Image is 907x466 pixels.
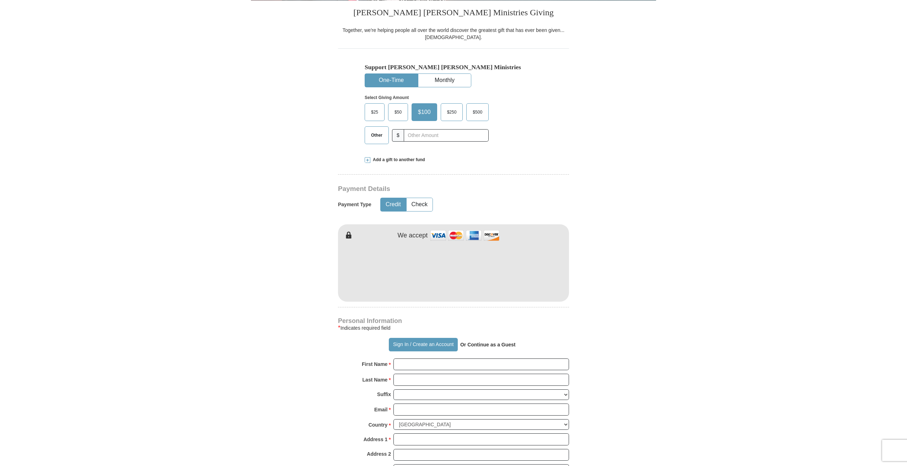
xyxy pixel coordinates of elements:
h4: Personal Information [338,318,569,324]
span: $250 [444,107,460,117]
strong: Select Giving Amount [365,95,409,100]
h5: Support [PERSON_NAME] [PERSON_NAME] Ministries [365,64,542,71]
span: $500 [469,107,486,117]
button: Check [407,198,433,211]
span: $25 [367,107,382,117]
strong: Address 2 [367,449,391,459]
input: Other Amount [404,129,489,142]
strong: First Name [362,359,387,369]
div: Indicates required field [338,324,569,332]
h4: We accept [398,232,428,240]
span: Add a gift to another fund [370,157,425,163]
button: Monthly [418,74,471,87]
span: $50 [391,107,405,117]
img: credit cards accepted [429,228,500,243]
strong: Or Continue as a Guest [460,342,516,347]
h3: [PERSON_NAME] [PERSON_NAME] Ministries Giving [338,0,569,27]
span: Other [367,130,386,141]
strong: Address 1 [364,434,388,444]
button: Sign In / Create an Account [389,338,457,351]
strong: Country [369,420,388,430]
div: Together, we're helping people all over the world discover the greatest gift that has ever been g... [338,27,569,41]
span: $100 [414,107,434,117]
button: Credit [381,198,406,211]
strong: Email [374,405,387,415]
strong: Last Name [363,375,388,385]
h5: Payment Type [338,202,371,208]
span: $ [392,129,404,142]
button: One-Time [365,74,418,87]
h3: Payment Details [338,185,519,193]
strong: Suffix [377,389,391,399]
